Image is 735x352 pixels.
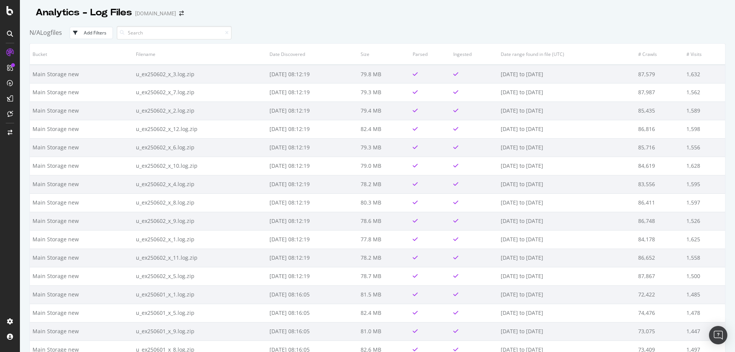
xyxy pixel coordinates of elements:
[358,193,410,212] td: 80.3 MB
[684,304,725,322] td: 1,478
[133,212,267,230] td: u_ex250602_x_9.log.zip
[267,322,358,341] td: [DATE] 08:16:05
[635,230,684,249] td: 84,178
[267,102,358,120] td: [DATE] 08:12:19
[358,65,410,83] td: 79.8 MB
[684,212,725,230] td: 1,526
[30,212,133,230] td: Main Storage new
[267,120,358,138] td: [DATE] 08:12:19
[358,230,410,249] td: 77.8 MB
[684,175,725,193] td: 1,595
[267,138,358,157] td: [DATE] 08:12:19
[498,322,636,341] td: [DATE] to [DATE]
[133,193,267,212] td: u_ex250602_x_8.log.zip
[30,285,133,304] td: Main Storage new
[684,193,725,212] td: 1,597
[635,83,684,102] td: 87,987
[635,304,684,322] td: 74,476
[635,157,684,175] td: 84,619
[498,193,636,212] td: [DATE] to [DATE]
[635,249,684,267] td: 86,652
[133,157,267,175] td: u_ex250602_x_10.log.zip
[40,28,62,37] span: Logfiles
[498,304,636,322] td: [DATE] to [DATE]
[358,212,410,230] td: 78.6 MB
[36,6,132,19] div: Analytics - Log Files
[684,285,725,304] td: 1,485
[30,322,133,341] td: Main Storage new
[133,230,267,249] td: u_ex250602_x_1.log.zip
[30,44,133,65] th: Bucket
[117,26,232,39] input: Search
[133,249,267,267] td: u_ex250602_x_11.log.zip
[30,304,133,322] td: Main Storage new
[358,322,410,341] td: 81.0 MB
[135,10,176,17] div: [DOMAIN_NAME]
[498,138,636,157] td: [DATE] to [DATE]
[30,157,133,175] td: Main Storage new
[267,83,358,102] td: [DATE] 08:12:19
[70,27,113,39] button: Add Filters
[358,267,410,285] td: 78.7 MB
[684,157,725,175] td: 1,628
[267,212,358,230] td: [DATE] 08:12:19
[30,65,133,83] td: Main Storage new
[267,193,358,212] td: [DATE] 08:12:19
[267,65,358,83] td: [DATE] 08:12:19
[635,285,684,304] td: 72,422
[133,304,267,322] td: u_ex250601_x_5.log.zip
[267,230,358,249] td: [DATE] 08:12:19
[267,249,358,267] td: [DATE] 08:12:19
[635,120,684,138] td: 86,816
[133,175,267,193] td: u_ex250602_x_4.log.zip
[267,44,358,65] th: Date Discovered
[498,44,636,65] th: Date range found in file (UTC)
[635,65,684,83] td: 87,579
[498,102,636,120] td: [DATE] to [DATE]
[498,83,636,102] td: [DATE] to [DATE]
[30,230,133,249] td: Main Storage new
[133,267,267,285] td: u_ex250602_x_5.log.zip
[498,249,636,267] td: [DATE] to [DATE]
[684,138,725,157] td: 1,556
[30,120,133,138] td: Main Storage new
[358,304,410,322] td: 82.4 MB
[709,326,727,344] div: Open Intercom Messenger
[684,267,725,285] td: 1,500
[133,83,267,102] td: u_ex250602_x_7.log.zip
[498,175,636,193] td: [DATE] to [DATE]
[133,285,267,304] td: u_ex250601_x_1.log.zip
[358,175,410,193] td: 78.2 MB
[635,44,684,65] th: # Crawls
[358,157,410,175] td: 79.0 MB
[133,322,267,341] td: u_ex250601_x_9.log.zip
[451,44,498,65] th: Ingested
[267,304,358,322] td: [DATE] 08:16:05
[30,138,133,157] td: Main Storage new
[684,44,725,65] th: # Visits
[133,65,267,83] td: u_ex250602_x_3.log.zip
[358,83,410,102] td: 79.3 MB
[267,175,358,193] td: [DATE] 08:12:19
[30,267,133,285] td: Main Storage new
[684,102,725,120] td: 1,589
[133,138,267,157] td: u_ex250602_x_6.log.zip
[635,102,684,120] td: 85,435
[133,102,267,120] td: u_ex250602_x_2.log.zip
[267,157,358,175] td: [DATE] 08:12:19
[30,83,133,102] td: Main Storage new
[635,175,684,193] td: 83,556
[635,138,684,157] td: 85,716
[684,249,725,267] td: 1,558
[498,212,636,230] td: [DATE] to [DATE]
[30,175,133,193] td: Main Storage new
[30,249,133,267] td: Main Storage new
[30,102,133,120] td: Main Storage new
[498,267,636,285] td: [DATE] to [DATE]
[358,285,410,304] td: 81.5 MB
[635,267,684,285] td: 87,867
[684,83,725,102] td: 1,562
[133,44,267,65] th: Filename
[29,28,40,37] span: N/A
[133,120,267,138] td: u_ex250602_x_12.log.zip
